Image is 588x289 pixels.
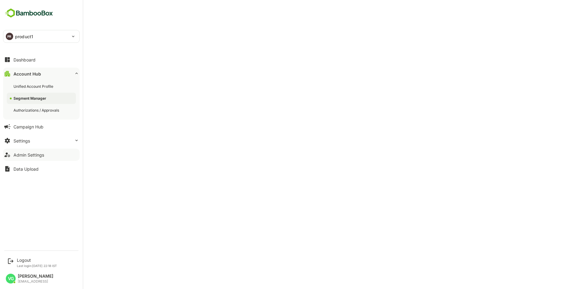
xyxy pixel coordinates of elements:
[3,7,55,19] img: BambooboxFullLogoMark.5f36c76dfaba33ec1ec1367b70bb1252.svg
[13,57,36,62] div: Dashboard
[3,54,80,66] button: Dashboard
[13,71,41,76] div: Account Hub
[18,274,53,279] div: [PERSON_NAME]
[13,124,43,129] div: Campaign Hub
[6,274,16,283] div: VG
[3,30,79,43] div: PRproduct1
[3,163,80,175] button: Data Upload
[6,33,13,40] div: PR
[17,264,57,268] p: Last login: [DATE] 22:18 IST
[13,108,60,113] div: Authorizations / Approvals
[3,68,80,80] button: Account Hub
[17,258,57,263] div: Logout
[13,84,55,89] div: Unified Account Profile
[13,166,39,172] div: Data Upload
[15,33,33,40] p: product1
[3,135,80,147] button: Settings
[13,152,44,157] div: Admin Settings
[13,138,30,143] div: Settings
[18,280,53,283] div: [EMAIL_ADDRESS]
[3,149,80,161] button: Admin Settings
[13,96,47,101] div: Segment Manager
[3,120,80,133] button: Campaign Hub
